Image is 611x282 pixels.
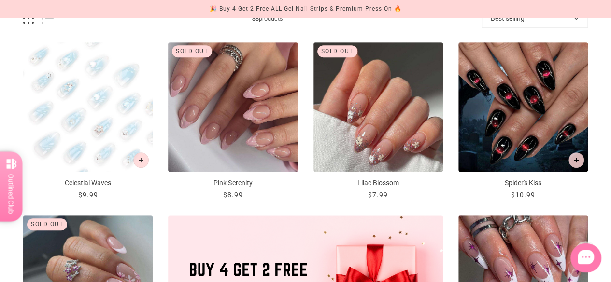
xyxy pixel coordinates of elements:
[458,42,588,200] a: Spider's Kiss
[568,152,584,168] button: Add to cart
[172,45,212,57] div: Sold out
[27,218,67,230] div: Sold out
[313,18,370,36] a: Kids Mini
[458,178,588,188] p: Spider's Kiss
[209,4,401,14] div: 🎉 Buy 4 Get 2 Free ALL Gel Nail Strips & Premium Press On 🔥
[313,42,443,200] a: Lilac Blossom
[313,42,443,172] img: lilac-blossom-press-on-manicure-2_700x.jpg
[482,9,588,28] button: Best selling
[168,178,298,188] p: Pink Serenity
[223,191,243,199] span: $8.99
[511,191,535,199] span: $10.99
[313,178,443,188] p: Lilac Blossom
[368,191,388,199] span: $7.99
[133,152,149,168] button: Add to cart
[23,178,153,188] p: Celestial Waves
[23,42,153,172] img: celestial-waves-press-on-manicure-2_700x.jpg
[54,13,482,24] span: products
[252,15,259,22] b: 38
[313,36,392,54] a: Feelz (16 Strips)
[23,42,153,200] a: Celestial Waves
[23,13,34,24] button: Grid view
[78,191,98,199] span: $9.99
[458,42,588,172] img: spiders-kiss-press-on-manicure-2_700x.jpg
[42,13,54,24] button: List view
[168,42,298,172] img: pink-serenity-press-on-manicure-2_700x.jpg
[168,42,298,200] a: Pink Serenity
